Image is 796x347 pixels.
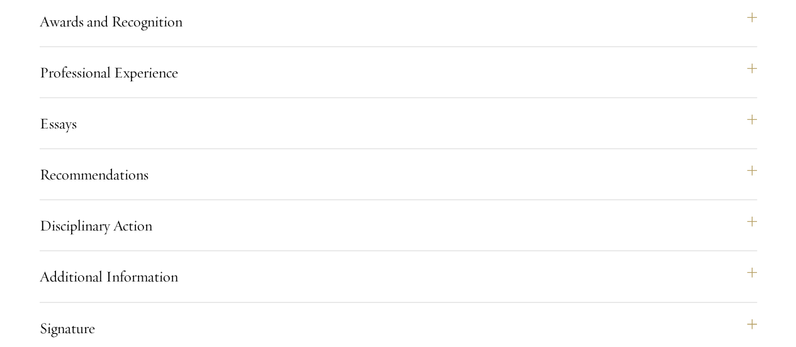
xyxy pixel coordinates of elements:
[40,159,757,190] button: Recommendations
[40,6,757,37] button: Awards and Recognition
[40,108,757,139] button: Essays
[40,313,757,343] button: Signature
[40,261,757,292] button: Additional Information
[40,57,757,88] button: Professional Experience
[40,210,757,241] button: Disciplinary Action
